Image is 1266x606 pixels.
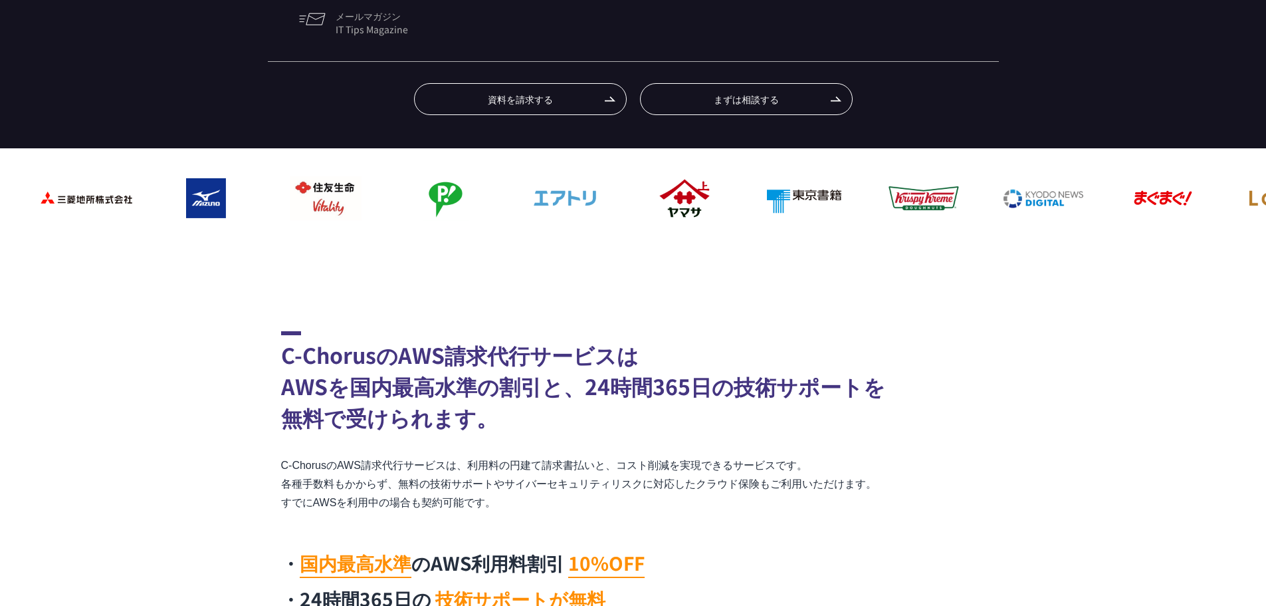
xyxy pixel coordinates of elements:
img: 慶應義塾 [696,238,803,291]
img: まぐまぐ [1108,172,1215,225]
a: まずは相談する [640,83,853,115]
img: 日本財団 [577,238,683,291]
img: 早稲田大学 [816,238,922,291]
img: クリーク・アンド・リバー [338,238,444,291]
img: ヤマサ醤油 [630,172,736,225]
img: 国境なき医師団 [457,238,564,291]
img: クリスピー・クリーム・ドーナツ [869,172,976,225]
p: C-ChorusのAWS請求代行サービスは、利用料の円建て請求書払いと、コスト削減を実現できるサービスです。 各種手数料もかからず、無料の技術サポートやサイバーセキュリティリスクに対応したクラウ... [281,456,986,512]
img: 矢印 [831,96,841,102]
span: メールマガジン IT Tips Magazine [336,6,449,39]
img: エイチーム [218,238,324,291]
h2: C-ChorusのAWS請求代行サービスは AWSを国内最高水準の割引と、24時間365日の技術サポートを 無料で受けられます。 [281,331,986,433]
img: ミズノ [152,172,258,225]
mark: 10%OFF [568,549,645,578]
img: 一橋大学 [936,238,1042,291]
img: フジモトHD [391,172,497,225]
img: 住友生命保険相互 [271,172,377,225]
img: 矢印 [605,96,615,102]
img: ファンコミュニケーションズ [98,238,205,291]
img: 東京書籍 [750,172,856,225]
img: エアトリ [510,172,617,225]
img: 三菱地所 [32,172,138,225]
a: 資料を請求する [414,83,627,115]
mark: 国内最高水準 [300,549,411,578]
img: 共同通信デジタル [989,172,1095,225]
a: メールマガジンIT Tips Magazine [288,5,461,40]
li: のAWS利用料割引 [281,549,700,577]
img: 大阪工業大学 [1055,238,1162,291]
